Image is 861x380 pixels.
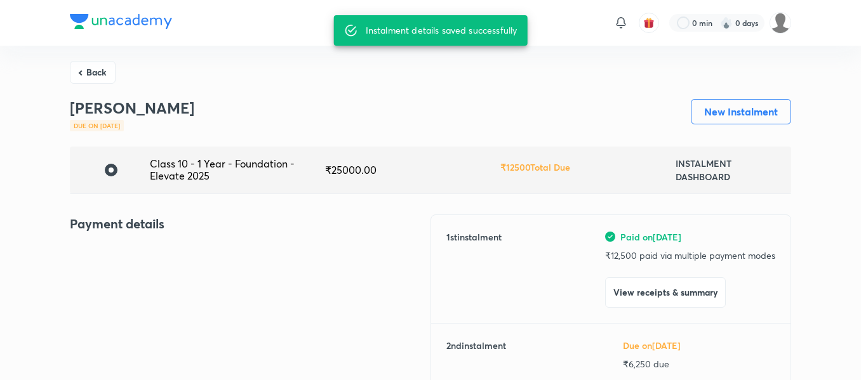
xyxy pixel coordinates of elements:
[366,19,517,42] div: Instalment details saved successfully
[446,230,502,308] h6: 1 st instalment
[623,339,775,352] h6: Due on [DATE]
[70,61,116,84] button: Back
[605,232,615,242] img: green-tick
[720,16,733,29] img: streak
[643,17,655,29] img: avatar
[70,120,124,131] div: Due on [DATE]
[623,357,775,370] p: ₹ 6,250 due
[691,99,791,124] button: New Instalment
[639,13,659,33] button: avatar
[325,164,500,176] div: ₹ 25000.00
[70,99,194,117] h3: [PERSON_NAME]
[605,249,775,262] p: ₹ 12,500 paid via multiple payment modes
[70,14,172,32] a: Company Logo
[676,157,781,183] h6: INSTALMENT DASHBOARD
[605,277,726,308] button: View receipts & summary
[620,230,681,244] span: Paid on [DATE]
[150,158,325,181] div: Class 10 - 1 Year - Foundation - Elevate 2025
[70,214,431,233] h4: Payment details
[70,14,172,29] img: Company Logo
[500,161,570,174] h6: ₹ 12500 Total Due
[770,12,791,34] img: Devadarshan M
